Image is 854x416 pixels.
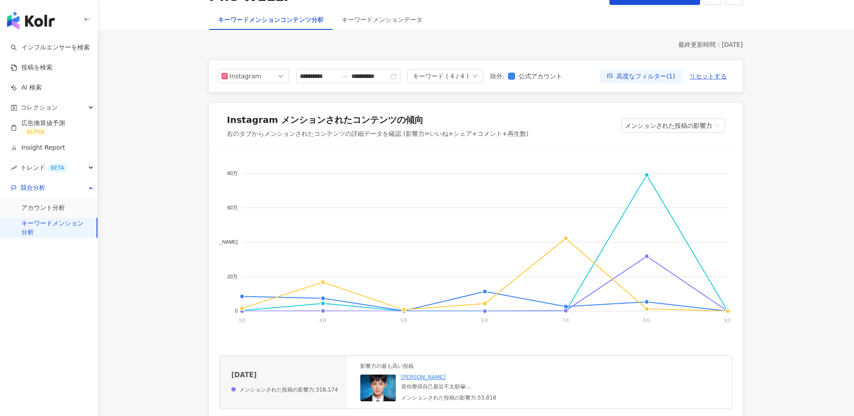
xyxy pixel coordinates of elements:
[401,394,522,402] div: メンションされた投稿の影響力:53,818
[472,73,478,79] span: down
[235,308,238,314] tspan: 0
[481,318,488,323] tspan: 6月
[562,318,569,323] tspan: 7月
[21,219,89,237] a: キーワードメンション分析
[724,318,731,323] tspan: 9月
[11,143,65,152] a: Insight Report
[11,83,42,92] a: AI 検索
[230,69,258,83] div: Instagram
[227,205,238,210] tspan: 60万
[689,69,727,84] span: リセットする
[11,119,90,137] a: 広告換算値予測ALPHA
[231,371,257,379] div: [DATE]
[7,12,55,29] img: logo
[227,130,528,139] div: 右のタブからメンションされたコンテンツの詳細データを確認 (影響力=いいね+シェア+コメント+再生数)
[600,69,682,83] button: 高度なフィルター(1)
[342,15,423,24] div: キーワードメンションデータ
[227,171,238,176] tspan: 80万
[47,163,68,172] div: BETA
[490,71,505,81] label: 除外 :
[227,274,238,279] tspan: 20万
[21,204,65,212] a: アカウント分析
[341,73,348,80] span: swap-right
[11,63,52,72] a: 投稿を検索
[231,386,338,394] div: メンションされた投稿の影響力:318,174
[11,165,17,171] span: rise
[400,318,407,323] tspan: 5月
[515,71,566,81] span: 公式アカウント
[11,43,90,52] a: searchインフルエンサーを検索
[20,178,45,198] span: 競合分析
[401,383,522,391] div: 當你覺得自己最近不太順😭 - #fyp #foryou #算命 #范76 #好菌家 #無感退費 - 那天走在路上☀️ 沒想到被師傅一眼叫住 結果名字一報 全都被他說中🫠 還知道我已經三天沒出來…...
[209,41,743,49] div: 最終更新時間：[DATE]
[218,15,324,24] div: キーワードメンションコンテンツ分析
[413,69,469,83] div: キーワード ( 4 / 4 )
[625,119,721,132] span: メンションされた投稿の影響力
[616,69,675,84] span: 高度なフィルター(1)
[20,98,58,118] span: コレクション
[643,318,650,323] tspan: 8月
[227,114,423,126] div: Instagram メンションされたコンテンツの傾向
[360,375,396,401] img: post-image
[319,318,326,323] tspan: 4月
[682,69,734,83] button: リセットする
[341,73,348,80] span: to
[238,318,246,323] tspan: 3月
[360,363,522,370] div: 影響力の最も高い投稿
[20,158,68,178] span: トレンド
[401,374,446,380] a: [PERSON_NAME]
